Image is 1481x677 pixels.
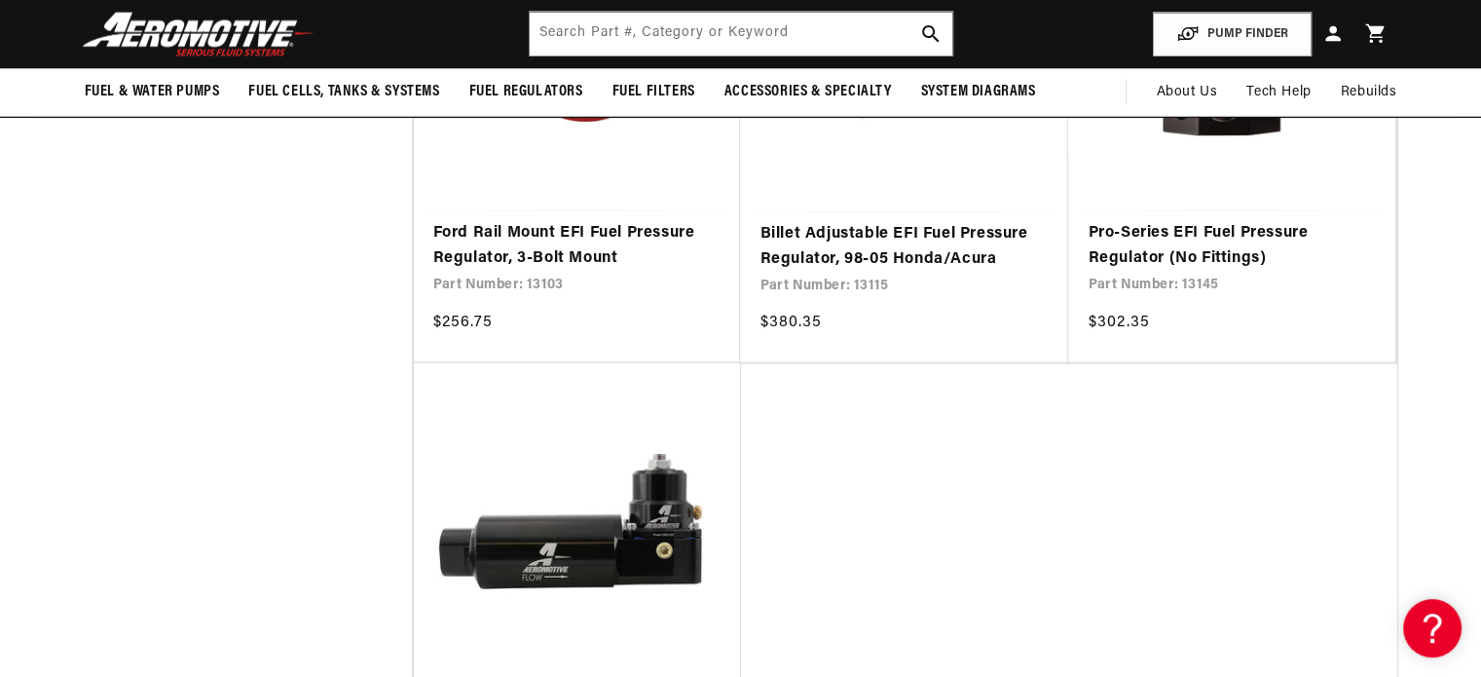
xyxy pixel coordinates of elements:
a: Pro-Series EFI Fuel Pressure Regulator (No Fittings) [1088,221,1376,271]
summary: Fuel Filters [598,69,710,115]
button: PUMP FINDER [1153,13,1312,56]
span: Fuel Filters [612,82,695,102]
input: Search by Part Number, Category or Keyword [530,13,952,56]
img: Aeromotive [77,12,320,57]
span: System Diagrams [921,82,1036,102]
span: Tech Help [1246,82,1311,103]
span: Fuel & Water Pumps [85,82,220,102]
summary: System Diagrams [907,69,1051,115]
a: About Us [1141,69,1232,116]
a: Billet Adjustable EFI Fuel Pressure Regulator, 98-05 Honda/Acura [759,222,1049,272]
span: Fuel Cells, Tanks & Systems [248,82,439,102]
span: About Us [1156,85,1217,99]
button: search button [909,13,952,56]
summary: Rebuilds [1326,69,1412,116]
summary: Tech Help [1232,69,1325,116]
summary: Accessories & Specialty [710,69,907,115]
span: Rebuilds [1341,82,1397,103]
span: Accessories & Specialty [724,82,892,102]
span: Fuel Regulators [469,82,583,102]
summary: Fuel Cells, Tanks & Systems [234,69,454,115]
a: Ford Rail Mount EFI Fuel Pressure Regulator, 3-Bolt Mount [433,221,722,271]
summary: Fuel Regulators [455,69,598,115]
summary: Fuel & Water Pumps [70,69,235,115]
